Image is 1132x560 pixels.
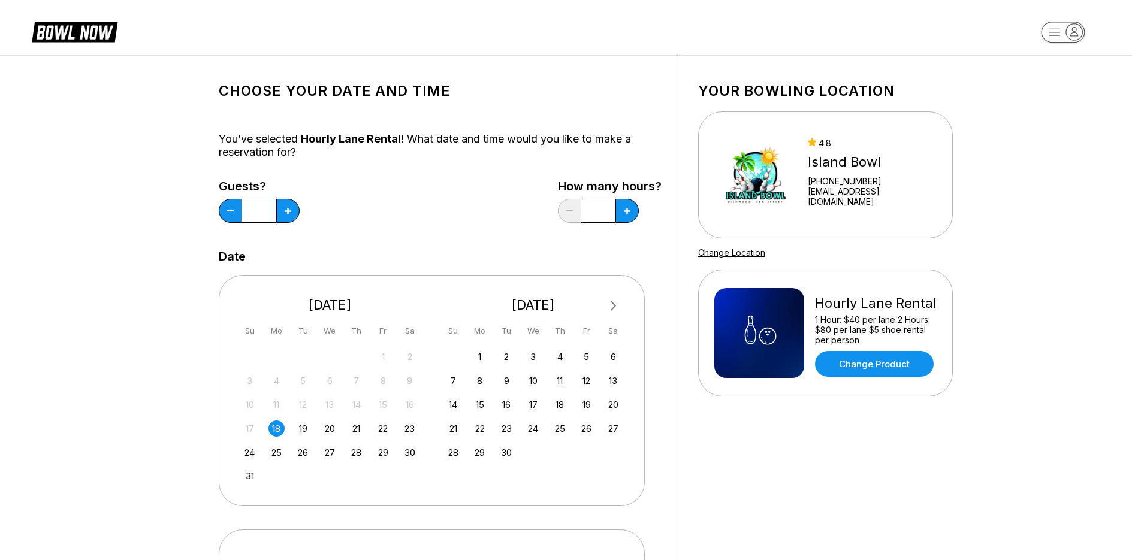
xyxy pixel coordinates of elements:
[348,323,364,339] div: Th
[219,132,662,159] div: You’ve selected ! What date and time would you like to make a reservation for?
[558,180,662,193] label: How many hours?
[219,83,662,99] h1: Choose your Date and time
[402,396,418,413] div: Not available Saturday, August 16th, 2025
[375,349,391,365] div: Not available Friday, August 1st, 2025
[499,396,515,413] div: Choose Tuesday, September 16th, 2025
[605,373,621,389] div: Choose Saturday, September 13th, 2025
[552,420,568,437] div: Choose Thursday, September 25th, 2025
[242,468,258,484] div: Choose Sunday, August 31st, 2025
[322,396,338,413] div: Not available Wednesday, August 13th, 2025
[698,247,765,258] a: Change Location
[552,373,568,389] div: Choose Thursday, September 11th, 2025
[348,420,364,437] div: Choose Thursday, August 21st, 2025
[219,250,246,263] label: Date
[219,180,300,193] label: Guests?
[445,396,461,413] div: Choose Sunday, September 14th, 2025
[445,444,461,461] div: Choose Sunday, September 28th, 2025
[578,323,594,339] div: Fr
[808,154,936,170] div: Island Bowl
[440,297,626,313] div: [DATE]
[525,420,541,437] div: Choose Wednesday, September 24th, 2025
[605,396,621,413] div: Choose Saturday, September 20th, 2025
[375,444,391,461] div: Choose Friday, August 29th, 2025
[578,373,594,389] div: Choose Friday, September 12th, 2025
[402,349,418,365] div: Not available Saturday, August 2nd, 2025
[605,349,621,365] div: Choose Saturday, September 6th, 2025
[295,396,311,413] div: Not available Tuesday, August 12th, 2025
[348,396,364,413] div: Not available Thursday, August 14th, 2025
[295,323,311,339] div: Tu
[348,373,364,389] div: Not available Thursday, August 7th, 2025
[472,444,488,461] div: Choose Monday, September 29th, 2025
[605,323,621,339] div: Sa
[268,323,285,339] div: Mo
[499,323,515,339] div: Tu
[578,349,594,365] div: Choose Friday, September 5th, 2025
[402,444,418,461] div: Choose Saturday, August 30th, 2025
[375,396,391,413] div: Not available Friday, August 15th, 2025
[808,176,936,186] div: [PHONE_NUMBER]
[348,444,364,461] div: Choose Thursday, August 28th, 2025
[242,323,258,339] div: Su
[472,349,488,365] div: Choose Monday, September 1st, 2025
[499,373,515,389] div: Choose Tuesday, September 9th, 2025
[605,420,621,437] div: Choose Saturday, September 27th, 2025
[552,323,568,339] div: Th
[295,420,311,437] div: Choose Tuesday, August 19th, 2025
[445,373,461,389] div: Choose Sunday, September 7th, 2025
[445,323,461,339] div: Su
[472,373,488,389] div: Choose Monday, September 8th, 2025
[525,396,541,413] div: Choose Wednesday, September 17th, 2025
[525,373,541,389] div: Choose Wednesday, September 10th, 2025
[815,314,937,345] div: 1 Hour: $40 per lane 2 Hours: $80 per lane $5 shoe rental per person
[815,295,937,311] div: Hourly Lane Rental
[375,420,391,437] div: Choose Friday, August 22nd, 2025
[402,373,418,389] div: Not available Saturday, August 9th, 2025
[443,347,623,461] div: month 2025-09
[714,288,804,378] img: Hourly Lane Rental
[714,130,798,220] img: Island Bowl
[499,349,515,365] div: Choose Tuesday, September 2nd, 2025
[322,444,338,461] div: Choose Wednesday, August 27th, 2025
[242,444,258,461] div: Choose Sunday, August 24th, 2025
[375,373,391,389] div: Not available Friday, August 8th, 2025
[375,323,391,339] div: Fr
[472,396,488,413] div: Choose Monday, September 15th, 2025
[295,373,311,389] div: Not available Tuesday, August 5th, 2025
[268,373,285,389] div: Not available Monday, August 4th, 2025
[268,396,285,413] div: Not available Monday, August 11th, 2025
[240,347,420,485] div: month 2025-08
[499,420,515,437] div: Choose Tuesday, September 23rd, 2025
[268,420,285,437] div: Choose Monday, August 18th, 2025
[472,323,488,339] div: Mo
[552,349,568,365] div: Choose Thursday, September 4th, 2025
[242,396,258,413] div: Not available Sunday, August 10th, 2025
[525,323,541,339] div: We
[242,373,258,389] div: Not available Sunday, August 3rd, 2025
[604,296,623,316] button: Next Month
[445,420,461,437] div: Choose Sunday, September 21st, 2025
[301,132,401,145] span: Hourly Lane Rental
[402,420,418,437] div: Choose Saturday, August 23rd, 2025
[525,349,541,365] div: Choose Wednesday, September 3rd, 2025
[808,186,936,207] a: [EMAIL_ADDRESS][DOMAIN_NAME]
[472,420,488,437] div: Choose Monday, September 22nd, 2025
[578,396,594,413] div: Choose Friday, September 19th, 2025
[322,420,338,437] div: Choose Wednesday, August 20th, 2025
[552,396,568,413] div: Choose Thursday, September 18th, 2025
[499,444,515,461] div: Choose Tuesday, September 30th, 2025
[237,297,423,313] div: [DATE]
[698,83,953,99] h1: Your bowling location
[322,323,338,339] div: We
[242,420,258,437] div: Not available Sunday, August 17th, 2025
[295,444,311,461] div: Choose Tuesday, August 26th, 2025
[815,351,934,377] a: Change Product
[402,323,418,339] div: Sa
[578,420,594,437] div: Choose Friday, September 26th, 2025
[322,373,338,389] div: Not available Wednesday, August 6th, 2025
[808,138,936,148] div: 4.8
[268,444,285,461] div: Choose Monday, August 25th, 2025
